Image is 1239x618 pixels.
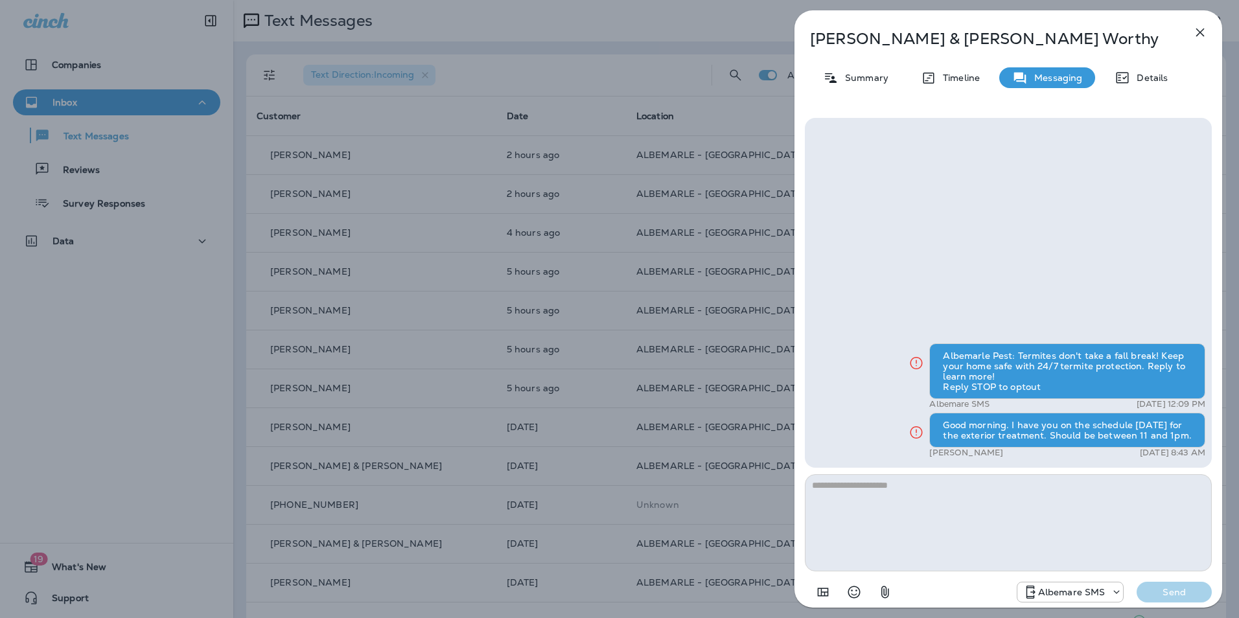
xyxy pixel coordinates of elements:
div: Albemarle Pest: Termites don't take a fall break! Keep your home safe with 24/7 termite protectio... [929,343,1205,399]
p: [PERSON_NAME] & [PERSON_NAME] Worthy [810,30,1164,48]
p: Albemare SMS [1038,587,1106,597]
p: Summary [839,73,888,83]
p: Timeline [936,73,980,83]
p: [PERSON_NAME] [929,448,1003,458]
p: [DATE] 12:09 PM [1137,399,1205,409]
div: Good morning. I have you on the schedule [DATE] for the exterior treatment. Should be between 11 ... [929,413,1205,448]
button: Select an emoji [841,579,867,605]
p: Albemare SMS [929,399,990,409]
p: Details [1130,73,1168,83]
p: Messaging [1028,73,1082,83]
button: Click for more info [903,419,929,446]
button: Click for more info [903,350,929,376]
button: Add in a premade template [810,579,836,605]
div: +1 (252) 600-3555 [1017,584,1124,600]
p: [DATE] 8:43 AM [1140,448,1205,458]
